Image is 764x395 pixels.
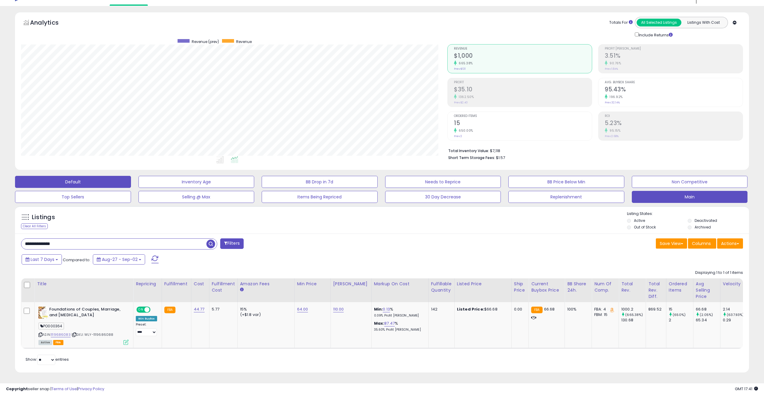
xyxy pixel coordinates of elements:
div: Markup on Cost [374,281,426,287]
label: Archived [695,225,711,230]
button: Inventory Age [138,176,254,188]
div: seller snap | | [6,386,104,392]
span: Revenue [454,47,592,51]
h2: 3.51% [605,52,743,60]
h2: $1,000 [454,52,592,60]
button: Main [632,191,748,203]
span: Ordered Items [454,115,592,118]
small: FBA [164,307,175,313]
b: Min: [374,306,383,312]
h2: 15 [454,120,592,128]
div: (+$1.8 var) [240,312,290,317]
div: Listed Price [457,281,509,287]
h2: 95.43% [605,86,743,94]
div: % [374,307,424,318]
small: 650.00% [457,128,473,133]
div: Ordered Items [669,281,691,293]
small: Amazon Fees. [240,287,244,292]
div: 1000.2 [621,307,646,312]
small: Prev: $2.40 [454,101,468,104]
button: BB Drop in 7d [262,176,378,188]
div: FBM: 15 [594,312,614,317]
span: Aug-27 - Sep-02 [102,256,138,262]
div: Current Buybox Price [531,281,562,293]
div: Total Rev. [621,281,643,293]
a: Terms of Use [51,386,77,392]
div: Totals For [609,20,633,26]
button: Listings With Cost [681,19,726,26]
small: Prev: 2 [454,134,462,138]
small: Prev: 2.68% [605,134,619,138]
small: (637.93%) [727,312,744,317]
label: Deactivated [695,218,717,223]
div: Fulfillment [164,281,189,287]
small: FBA [531,307,542,313]
a: 64.00 [297,306,308,312]
div: 869.52 [648,307,662,312]
small: 665.38% [457,61,473,66]
th: The percentage added to the cost of goods (COGS) that forms the calculator for Min & Max prices. [371,278,428,302]
button: Actions [717,238,743,249]
small: (2.05%) [700,312,713,317]
span: FBA [53,340,63,345]
b: Listed Price: [457,306,484,312]
div: Clear All Filters [21,223,48,229]
label: Out of Stock [634,225,656,230]
div: 0.00 [514,307,524,312]
span: PO000364 [38,323,64,329]
span: Compared to: [63,257,90,263]
b: Total Inventory Value: [448,148,489,153]
span: ON [137,307,145,312]
div: Total Rev. Diff. [648,281,664,300]
span: Show: entries [26,357,69,362]
h2: $35.10 [454,86,592,94]
div: 100% [567,307,587,312]
div: 5.77 [212,307,233,312]
small: Prev: 32.14% [605,101,620,104]
h5: Analytics [30,18,70,28]
span: Last 7 Days [31,256,54,262]
div: 142 [431,307,450,312]
div: 0.29 [723,317,747,323]
div: Repricing [136,281,159,287]
span: 66.68 [544,306,555,312]
span: Avg. Buybox Share [605,81,743,84]
div: ASIN: [38,307,129,344]
button: All Selected Listings [637,19,681,26]
small: 1362.50% [457,95,474,99]
a: 1119686083 [51,332,71,337]
p: Listing States: [627,211,749,217]
a: 44.77 [194,306,205,312]
button: Aug-27 - Sep-02 [93,254,145,265]
small: 95.15% [607,128,620,133]
a: 87.47 [384,320,395,326]
small: (650%) [673,312,686,317]
button: Last 7 Days [22,254,62,265]
p: 35.60% Profit [PERSON_NAME] [374,328,424,332]
div: Win BuyBox [136,316,157,321]
button: Needs to Reprice [385,176,501,188]
button: Items Being Repriced [262,191,378,203]
div: 66.68 [696,307,720,312]
button: Save View [656,238,687,249]
li: $7,118 [448,147,738,154]
div: Cost [194,281,207,287]
div: Amazon Fees [240,281,292,287]
div: FBA: 4 [594,307,614,312]
small: 196.92% [607,95,623,99]
div: Num of Comp. [594,281,616,293]
div: Title [37,281,131,287]
span: Revenue (prev) [192,39,219,44]
small: 90.76% [607,61,621,66]
span: 2025-09-10 17:41 GMT [735,386,758,392]
div: Ship Price [514,281,526,293]
a: Privacy Policy [78,386,104,392]
div: Displaying 1 to 1 of 1 items [695,270,743,276]
button: 30 Day Decrease [385,191,501,203]
div: Avg Selling Price [696,281,718,300]
small: Prev: 1.84% [605,67,618,71]
img: 41pZUdjzJvL._SL40_.jpg [38,307,48,319]
span: Revenue [236,39,252,44]
span: Profit [454,81,592,84]
div: 130.68 [621,317,646,323]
